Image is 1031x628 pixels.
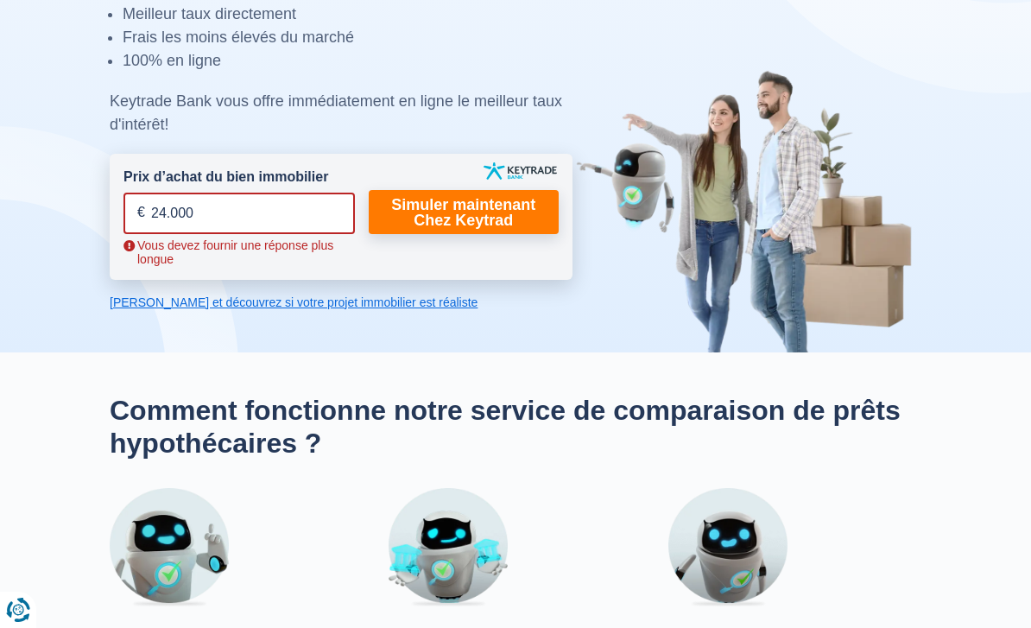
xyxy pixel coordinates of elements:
li: 100% en ligne [123,49,572,73]
span: € [137,203,145,223]
h2: Comment fonctionne notre service de comparaison de prêts hypothécaires ? [110,394,921,460]
img: image-hero [576,69,921,352]
li: Frais les moins élevés du marché [123,26,572,49]
div: Keytrade Bank vous offre immédiatement en ligne le meilleur taux d'intérêt! [110,90,572,136]
img: Etape 1 [110,488,229,607]
span: Vous devez fournir une réponse plus longue [123,238,355,266]
a: [PERSON_NAME] et découvrez si votre projet immobilier est réaliste [110,294,572,311]
a: Simuler maintenant Chez Keytrad [369,190,559,234]
li: Meilleur taux directement [123,3,572,26]
img: Etape 2 [389,488,508,607]
img: keytrade [484,162,557,180]
label: Prix d’achat du bien immobilier [123,168,328,187]
img: Etape 3 [668,488,787,607]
